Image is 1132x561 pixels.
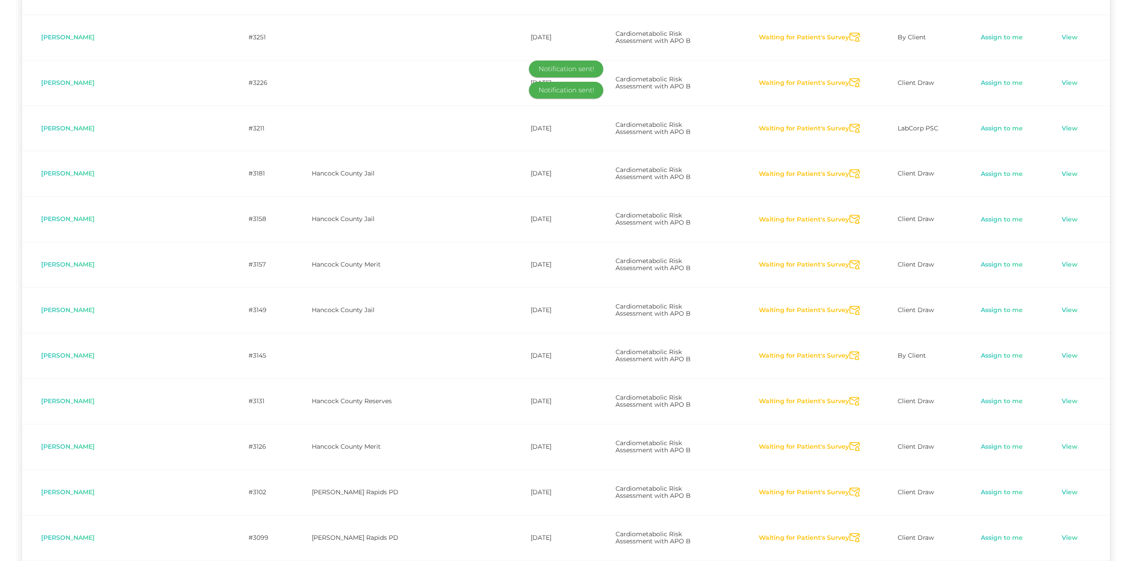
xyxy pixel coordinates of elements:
button: Waiting for Patient's Survey [758,33,849,42]
a: View [1061,397,1078,406]
svg: Send Notification [849,124,860,133]
span: Cardiometabolic Risk Assessment with APO B [616,75,691,90]
a: View [1061,351,1078,360]
div: Notification sent! [529,82,603,99]
button: Waiting for Patient's Survey [758,170,849,179]
span: [PERSON_NAME] [41,306,95,314]
button: Waiting for Patient's Survey [758,306,849,315]
span: Cardiometabolic Risk Assessment with APO B [616,302,691,317]
svg: Send Notification [849,78,860,88]
a: Assign to me [980,488,1023,497]
td: Hancock County Jail [293,151,417,196]
a: Assign to me [980,260,1023,269]
td: #3145 [229,333,293,378]
button: Waiting for Patient's Survey [758,534,849,542]
td: [DATE] [512,151,597,196]
button: Waiting for Patient's Survey [758,260,849,269]
td: Hancock County Merit [293,242,417,287]
a: Assign to me [980,534,1023,542]
span: [PERSON_NAME] [41,488,95,496]
span: Cardiometabolic Risk Assessment with APO B [616,30,691,45]
td: #3102 [229,469,293,515]
td: #3251 [229,15,293,60]
td: #3149 [229,287,293,333]
td: [DATE] [512,378,597,424]
span: Cardiometabolic Risk Assessment with APO B [616,211,691,226]
td: [DATE] [512,469,597,515]
span: Client Draw [898,306,934,314]
button: Waiting for Patient's Survey [758,488,849,497]
td: [PERSON_NAME] Rapids PD [293,515,417,561]
a: Assign to me [980,397,1023,406]
td: Hancock County Reserves [293,378,417,424]
div: Notification sent! [529,61,603,77]
svg: Send Notification [849,488,860,497]
a: Assign to me [980,33,1023,42]
td: #3157 [229,242,293,287]
a: View [1061,170,1078,179]
td: [DATE] [512,333,597,378]
td: #3211 [229,106,293,151]
a: View [1061,79,1078,88]
span: Client Draw [898,397,934,405]
button: Waiting for Patient's Survey [758,79,849,88]
td: [DATE] [512,242,597,287]
span: Cardiometabolic Risk Assessment with APO B [616,485,691,500]
span: Client Draw [898,169,934,177]
span: Cardiometabolic Risk Assessment with APO B [616,439,691,454]
button: Waiting for Patient's Survey [758,443,849,451]
td: #3126 [229,424,293,469]
span: [PERSON_NAME] [41,33,95,41]
button: Waiting for Patient's Survey [758,124,849,133]
td: Hancock County Merit [293,424,417,469]
td: [DATE] [512,515,597,561]
td: Hancock County Jail [293,196,417,242]
svg: Send Notification [849,351,860,361]
span: [PERSON_NAME] [41,169,95,177]
td: Hancock County Jail [293,287,417,333]
td: [DATE] [512,424,597,469]
a: Assign to me [980,170,1023,179]
td: #3131 [229,378,293,424]
span: By Client [898,351,926,359]
span: Cardiometabolic Risk Assessment with APO B [616,530,691,545]
td: [DATE] [512,15,597,60]
span: Client Draw [898,534,934,542]
a: View [1061,215,1078,224]
a: View [1061,534,1078,542]
td: [DATE] [512,287,597,333]
span: Cardiometabolic Risk Assessment with APO B [616,166,691,181]
td: #3158 [229,196,293,242]
button: Waiting for Patient's Survey [758,351,849,360]
span: Cardiometabolic Risk Assessment with APO B [616,393,691,408]
span: By Client [898,33,926,41]
td: [DATE] [512,106,597,151]
a: Assign to me [980,443,1023,451]
svg: Send Notification [849,397,860,406]
span: [PERSON_NAME] [41,351,95,359]
td: [PERSON_NAME] Rapids PD [293,469,417,515]
button: Waiting for Patient's Survey [758,397,849,406]
td: [DATE] [512,60,597,106]
td: [DATE] [512,196,597,242]
svg: Send Notification [849,33,860,42]
span: [PERSON_NAME] [41,534,95,542]
span: [PERSON_NAME] [41,124,95,132]
span: Cardiometabolic Risk Assessment with APO B [616,348,691,363]
span: [PERSON_NAME] [41,215,95,223]
span: [PERSON_NAME] [41,260,95,268]
span: [PERSON_NAME] [41,397,95,405]
span: Client Draw [898,443,934,450]
svg: Send Notification [849,533,860,542]
svg: Send Notification [849,260,860,270]
span: [PERSON_NAME] [41,79,95,87]
a: Assign to me [980,124,1023,133]
a: Assign to me [980,351,1023,360]
td: #3099 [229,515,293,561]
svg: Send Notification [849,442,860,451]
svg: Send Notification [849,215,860,224]
span: Client Draw [898,215,934,223]
a: View [1061,260,1078,269]
span: Cardiometabolic Risk Assessment with APO B [616,257,691,272]
svg: Send Notification [849,306,860,315]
